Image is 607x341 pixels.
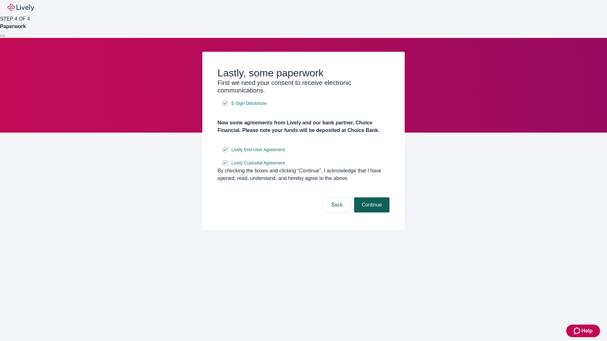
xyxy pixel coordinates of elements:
a: e-sign disclosure document [230,99,268,107]
svg: Zendesk support icon [574,327,581,335]
button: Zendesk support iconHelp [566,325,600,337]
img: Lively [8,4,34,11]
div: By checking the boxes and clicking “Continue", I acknowledge that I have opened, read, understand... [218,167,389,182]
span: Lively End User Agreement [231,147,285,153]
h4: Now some agreements from Lively and our bank partner, Choice Financial. Please note your funds wi... [218,119,389,134]
a: e-sign disclosure document [230,146,286,154]
a: e-sign disclosure document [230,159,286,167]
span: Lively Custodial Agreement [231,160,285,166]
h3: First we need your consent to receive electronic communications. [218,79,389,94]
h2: Lastly, some paperwork [218,67,389,79]
button: Continue [354,197,389,212]
span: Help [581,327,592,335]
button: Back [324,197,350,212]
span: E-Sign Disclosure [231,100,267,107]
